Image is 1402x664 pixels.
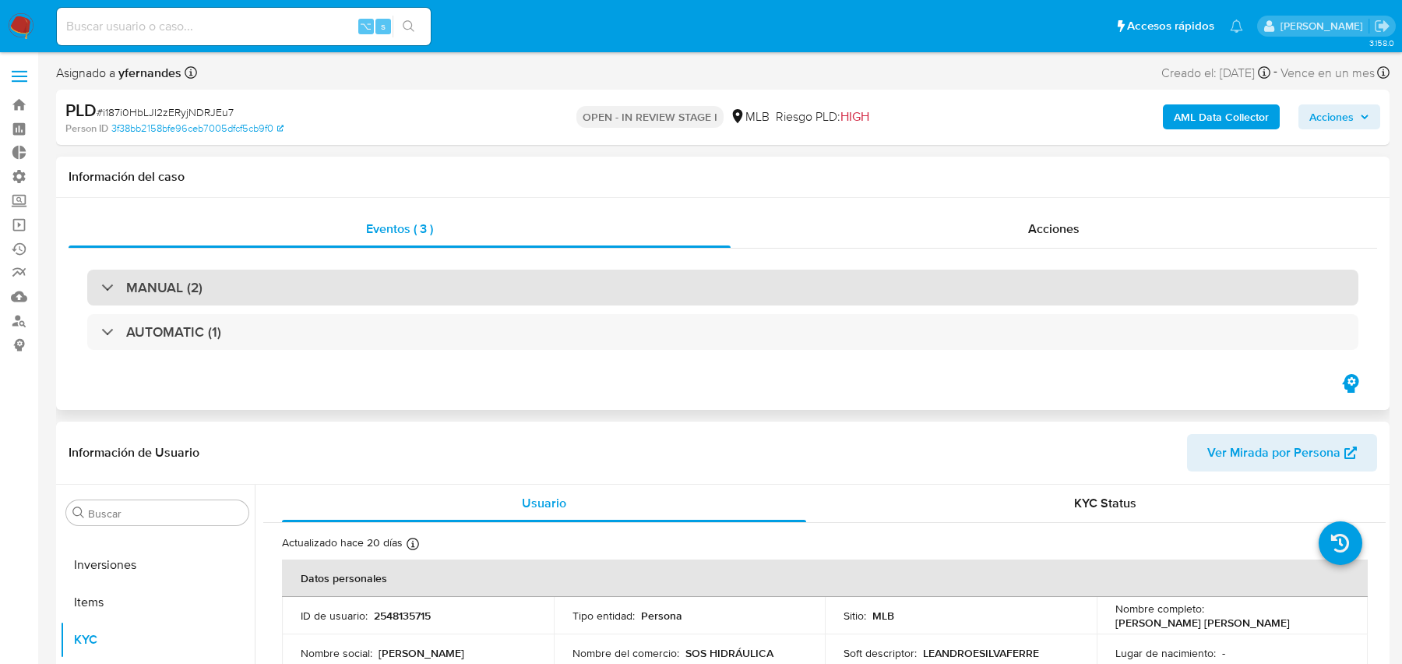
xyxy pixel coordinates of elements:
[572,646,679,660] p: Nombre del comercio :
[87,270,1358,306] div: MANUAL (2)
[1163,104,1280,129] button: AML Data Collector
[1115,602,1204,616] p: Nombre completo :
[730,108,770,125] div: MLB
[844,646,917,660] p: Soft descriptor :
[1174,104,1269,129] b: AML Data Collector
[776,108,869,125] span: Riesgo PLD:
[301,646,372,660] p: Nombre social :
[366,220,433,238] span: Eventos ( 3 )
[844,609,866,623] p: Sitio :
[1074,494,1136,512] span: KYC Status
[126,279,203,296] h3: MANUAL (2)
[840,108,869,125] span: HIGH
[69,445,199,461] h1: Información de Usuario
[1374,18,1390,34] a: Salir
[115,64,181,82] b: yfernandes
[379,646,464,660] p: [PERSON_NAME]
[282,535,403,550] p: Actualizado hace 20 días
[1230,19,1243,33] a: Notificaciones
[1222,646,1225,660] p: -
[282,560,1368,597] th: Datos personales
[1207,434,1340,472] span: Ver Mirada por Persona
[65,122,108,136] b: Person ID
[60,584,255,621] button: Items
[923,646,1039,660] p: LEANDROESILVAFERRE
[87,314,1358,350] div: AUTOMATIC (1)
[576,106,724,128] p: OPEN - IN REVIEW STAGE I
[572,609,635,623] p: Tipo entidad :
[641,609,682,623] p: Persona
[360,19,372,34] span: ⌥
[65,97,97,122] b: PLD
[1115,646,1216,660] p: Lugar de nacimiento :
[685,646,773,660] p: SOS HIDRÁULICA
[1161,62,1270,83] div: Creado el: [DATE]
[374,609,431,623] p: 2548135715
[60,621,255,659] button: KYC
[56,65,181,82] span: Asignado a
[301,609,368,623] p: ID de usuario :
[72,507,85,519] button: Buscar
[57,16,431,37] input: Buscar usuario o caso...
[1298,104,1380,129] button: Acciones
[111,122,284,136] a: 3f38bb2158bfe96ceb7005dfcf5cb9f0
[1280,19,1369,34] p: juan.calo@mercadolibre.com
[126,323,221,341] h3: AUTOMATIC (1)
[872,609,894,623] p: MLB
[69,169,1377,185] h1: Información del caso
[381,19,386,34] span: s
[88,507,242,521] input: Buscar
[1127,18,1214,34] span: Accesos rápidos
[1309,104,1354,129] span: Acciones
[522,494,566,512] span: Usuario
[60,546,255,584] button: Inversiones
[393,16,424,37] button: search-icon
[1280,65,1375,82] span: Vence en un mes
[97,104,234,120] span: # i187i0HbLJI2zERyjNDRJEu7
[1115,616,1290,630] p: [PERSON_NAME] [PERSON_NAME]
[1028,220,1080,238] span: Acciones
[1273,62,1277,83] span: -
[1187,434,1377,472] button: Ver Mirada por Persona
